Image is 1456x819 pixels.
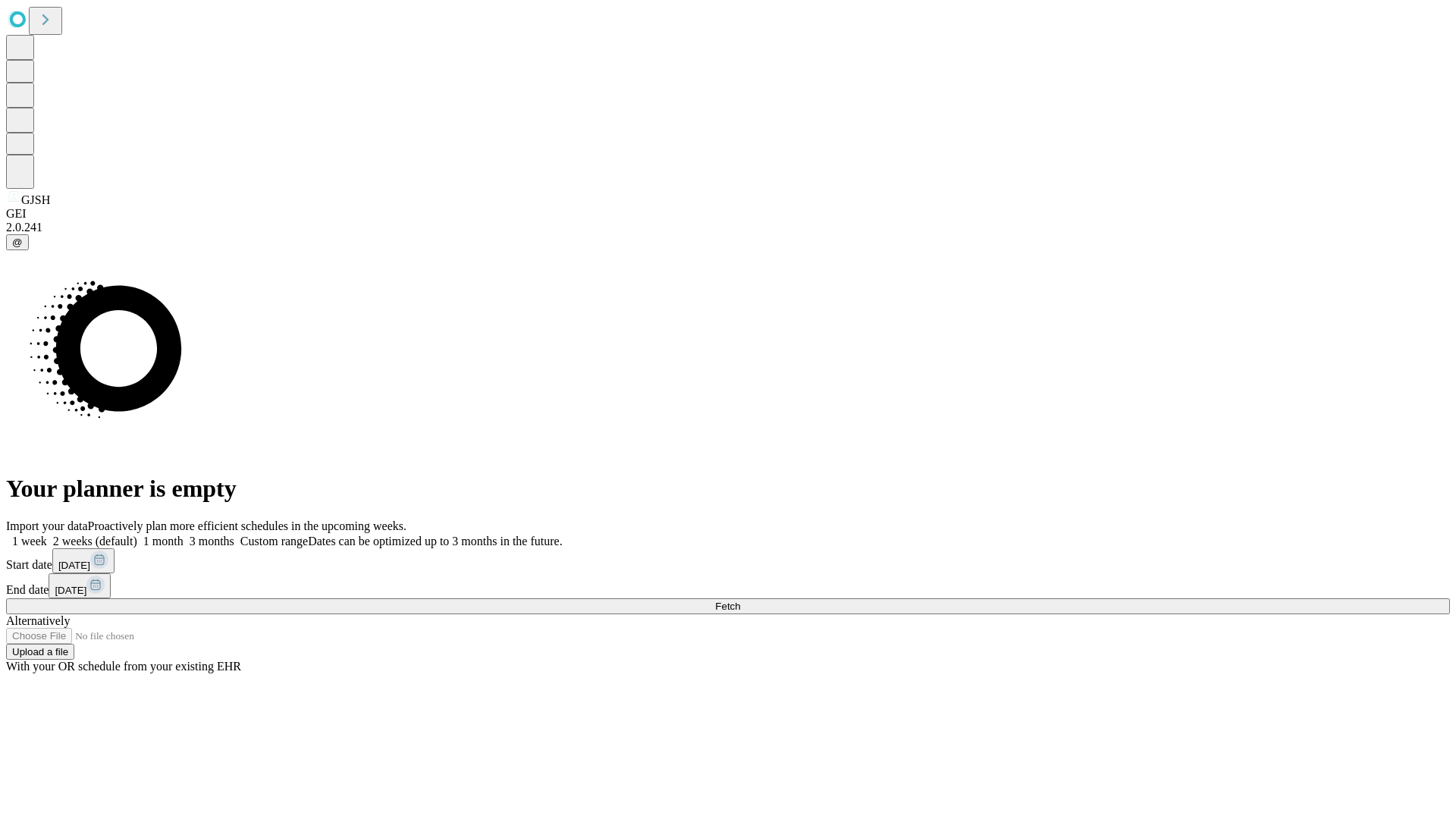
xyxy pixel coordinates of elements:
span: Custom range [240,535,308,548]
span: Proactively plan more efficient schedules in the upcoming weeks. [88,519,406,532]
span: 1 month [143,535,184,548]
button: Fetch [6,598,1450,614]
span: Fetch [715,601,740,612]
span: [DATE] [55,585,86,596]
button: [DATE] [52,548,115,573]
button: @ [6,234,29,250]
span: 3 months [190,535,234,548]
span: GJSH [21,193,50,206]
span: [DATE] [58,560,90,571]
span: Alternatively [6,614,70,627]
div: GEI [6,207,1450,221]
div: Start date [6,548,1450,573]
span: Dates can be optimized up to 3 months in the future. [308,535,562,548]
div: End date [6,573,1450,598]
button: Upload a file [6,644,74,660]
button: [DATE] [49,573,111,598]
span: 1 week [12,535,47,548]
span: With your OR schedule from your existing EHR [6,660,241,673]
span: @ [12,237,23,248]
h1: Your planner is empty [6,475,1450,503]
span: Import your data [6,519,88,532]
div: 2.0.241 [6,221,1450,234]
span: 2 weeks (default) [53,535,137,548]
